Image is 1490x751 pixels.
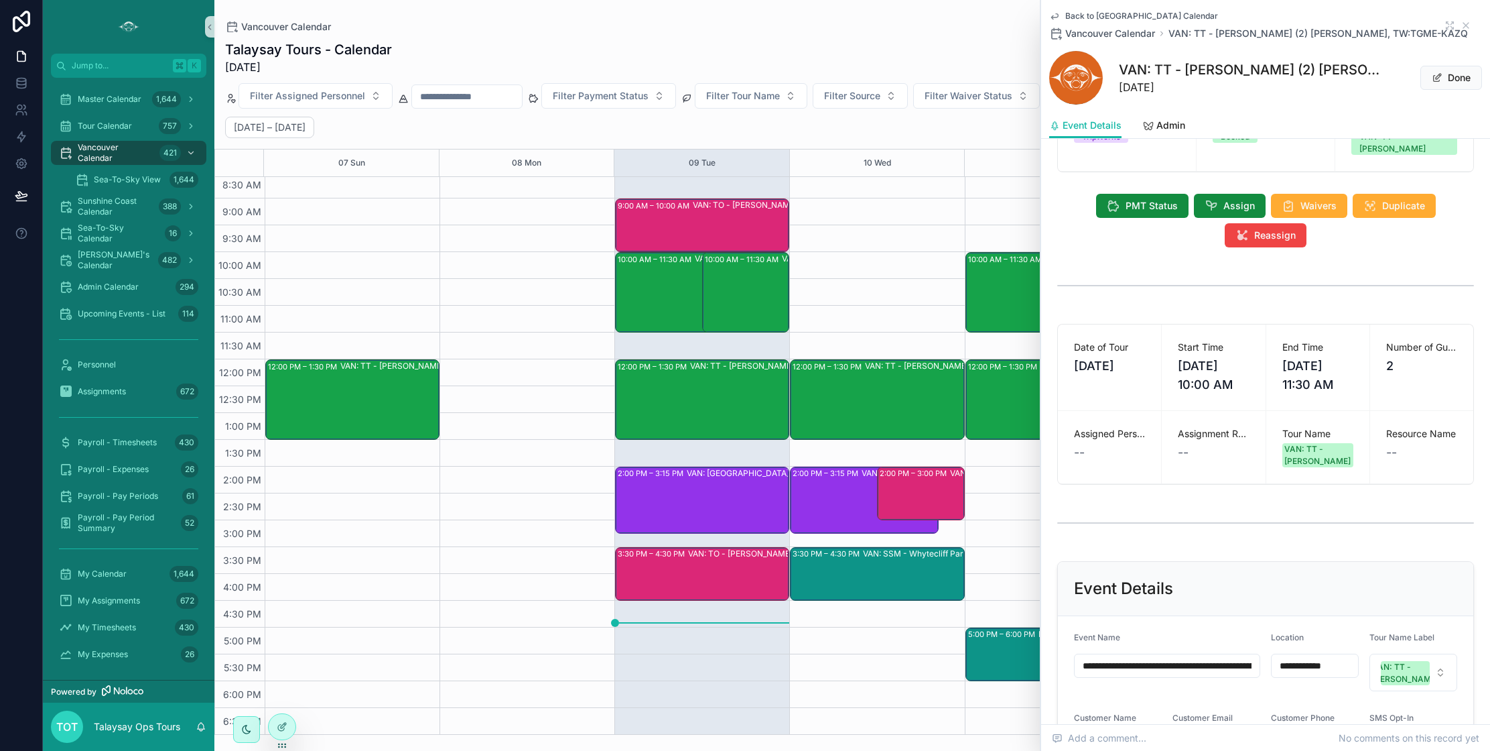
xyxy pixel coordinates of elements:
img: App logo [118,16,139,38]
span: 8:30 AM [219,179,265,190]
span: Number of Guests [1386,341,1457,354]
button: Done [1420,66,1482,90]
button: 09 Tue [689,150,716,176]
span: [DATE] 11:30 AM [1282,357,1353,394]
span: 9:00 AM [219,206,265,217]
span: 2 [1386,357,1457,375]
div: 12:00 PM – 1:30 PMVAN: TT - [PERSON_NAME] (6) [PERSON_NAME], TW:IBRT-DWPR [791,360,963,439]
span: Vancouver Calendar [1065,27,1155,40]
span: 6:00 PM [220,689,265,700]
div: 3:30 PM – 4:30 PM [793,547,863,561]
span: My Expenses [78,649,128,660]
a: Admin [1143,113,1185,140]
span: Admin Calendar [78,282,139,292]
div: 16 [165,225,181,241]
div: 430 [175,435,198,451]
div: 12:00 PM – 1:30 PMVAN:TT - [PERSON_NAME] (12) [PERSON_NAME], TW:VCKC-QXNR [966,360,1139,439]
span: Customer Name [1074,713,1136,723]
span: Upcoming Events - List [78,308,165,319]
button: Select Button [1369,654,1457,691]
h1: Talaysay Tours - Calendar [225,40,392,59]
div: 1,644 [170,172,198,188]
div: 672 [176,384,198,400]
a: My Calendar1,644 [51,562,206,586]
div: 9:00 AM – 10:00 AMVAN: TO - [PERSON_NAME] (14) [PERSON_NAME], [GEOGRAPHIC_DATA]:ZIEI-PTQN [616,199,789,251]
div: 3:30 PM – 4:30 PMVAN: SSM - Whytecliff Park (1) [PERSON_NAME], TW:KQWE-EZMV [791,548,963,600]
div: VAN: TO - [PERSON_NAME] (14) [PERSON_NAME], [GEOGRAPHIC_DATA]:ZIEI-PTQN [693,200,863,211]
span: Assign [1223,199,1255,213]
div: VAN: [GEOGRAPHIC_DATA][PERSON_NAME] (2) [PERSON_NAME], TW:ZHYJ-YDWJ [862,468,1006,479]
a: My Timesheets430 [51,616,206,640]
span: Assigned Personnel [1074,427,1145,441]
div: 2:00 PM – 3:15 PM [793,467,862,480]
a: Master Calendar1,644 [51,87,206,111]
span: 1:30 PM [222,447,265,459]
div: 430 [175,620,198,636]
span: Customer Email [1172,713,1233,723]
a: VAN: TT - [PERSON_NAME] (2) [PERSON_NAME], TW:TGME-KAZQ [1168,27,1468,40]
div: 3:30 PM – 4:30 PMVAN: TO - [PERSON_NAME] (1) [PERSON_NAME], TW:RZQE-YWFH [616,548,789,600]
span: Payroll - Pay Period Summary [78,512,176,534]
div: 1,644 [170,566,198,582]
div: 10:00 AM – 11:30 AM [705,253,782,266]
span: 9:30 AM [219,233,265,244]
div: 12:00 PM – 1:30 PMVAN: TT - [PERSON_NAME] (2) MISA TOURS - Booking Number : 1183153 [266,360,439,439]
div: 10 Wed [864,150,891,176]
div: VAN: [GEOGRAPHIC_DATA][PERSON_NAME] (4) [PERSON_NAME], TW:[PERSON_NAME]-UQWE [687,468,857,479]
span: Powered by [51,687,96,697]
a: Vancouver Calendar [1049,27,1155,40]
span: Date of Tour [1074,341,1145,354]
div: VAN: TT - [PERSON_NAME] [1359,131,1449,155]
span: Assignments [78,386,126,397]
button: Duplicate [1353,194,1436,218]
span: My Calendar [78,569,127,579]
div: 2:00 PM – 3:00 PMVAN: TO - [PERSON_NAME] (6) [PERSON_NAME], TW:SFAY-SRCU [878,467,963,520]
div: 12:00 PM – 1:30 PM [968,360,1040,373]
span: Admin [1156,119,1185,132]
span: K [189,60,200,71]
span: Tour Calendar [78,121,132,131]
span: [DATE] [1119,79,1381,95]
a: Sea-To-Sky View1,644 [67,168,206,192]
span: Sea-To-Sky Calendar [78,223,159,244]
span: 4:30 PM [220,608,265,620]
span: Tour Name [1282,427,1353,441]
a: Payroll - Timesheets430 [51,430,206,455]
div: 26 [181,646,198,662]
div: 08 Mon [512,150,541,176]
span: Reassign [1254,229,1296,242]
span: Assignment Review [1178,427,1249,441]
a: Assignments672 [51,380,206,404]
span: 11:30 AM [217,340,265,351]
a: Sea-To-Sky Calendar16 [51,221,206,245]
div: VAN: TT - [PERSON_NAME] (2) [PERSON_NAME], [GEOGRAPHIC_DATA]:UKEQ-DBBQ [782,253,865,264]
div: 2:00 PM – 3:00 PM [880,467,950,480]
span: Filter Payment Status [553,89,649,103]
span: SMS Opt-In [1369,713,1414,723]
button: 07 Sun [338,150,365,176]
span: Sea-To-Sky View [94,174,161,185]
a: Vancouver Calendar [225,20,331,34]
span: 5:00 PM [220,635,265,646]
span: My Timesheets [78,622,136,633]
span: Tour Name Label [1369,632,1434,642]
span: Start Time [1178,341,1249,354]
span: 12:00 PM [216,367,265,378]
span: [PERSON_NAME]'s Calendar [78,249,153,271]
div: VAN: TT - [PERSON_NAME] (1) [PERSON_NAME], TW:HTAX-KXBV [695,253,839,264]
div: VAN: TT - [PERSON_NAME] [1372,661,1438,685]
a: Admin Calendar294 [51,275,206,299]
a: Powered by [43,680,214,703]
a: Payroll - Expenses26 [51,457,206,481]
div: 10:00 AM – 11:30 AMVAN: TT - [PERSON_NAME] (1) [PERSON_NAME], TW:HTAX-KXBV [616,253,762,332]
span: My Assignments [78,595,140,606]
span: 12:30 PM [216,394,265,405]
div: VAN: TT - [PERSON_NAME] (2) MISA TOURS - Booking Number : 1183153 [340,361,511,371]
div: 2:00 PM – 3:15 PM [618,467,687,480]
div: 52 [181,515,198,531]
button: Select Button [913,83,1040,109]
button: Select Button [541,83,676,109]
span: -- [1178,443,1189,462]
span: [DATE] [225,59,392,75]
